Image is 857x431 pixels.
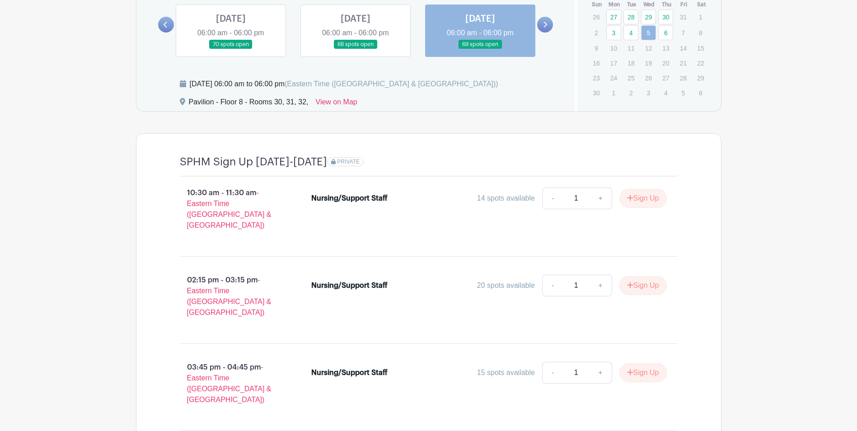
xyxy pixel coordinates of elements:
[316,97,357,111] a: View on Map
[606,9,621,24] a: 27
[337,159,360,165] span: PRIVATE
[589,86,604,100] p: 30
[311,280,388,291] div: Nursing/Support Staff
[285,80,498,88] span: (Eastern Time ([GEOGRAPHIC_DATA] & [GEOGRAPHIC_DATA]))
[641,9,656,24] a: 29
[693,26,708,40] p: 8
[693,41,708,55] p: 15
[477,193,535,204] div: 14 spots available
[623,25,638,40] a: 4
[676,10,691,24] p: 31
[542,275,563,296] a: -
[641,25,656,40] a: 5
[189,97,309,111] div: Pavilion - Floor 8 - Rooms 30, 31, 32,
[589,71,604,85] p: 23
[693,10,708,24] p: 1
[180,155,327,169] h4: SPHM Sign Up [DATE]-[DATE]
[187,189,272,229] span: - Eastern Time ([GEOGRAPHIC_DATA] & [GEOGRAPHIC_DATA])
[623,56,638,70] p: 18
[658,56,673,70] p: 20
[623,86,638,100] p: 2
[165,271,297,322] p: 02:15 pm - 03:15 pm
[165,358,297,409] p: 03:45 pm - 04:45 pm
[606,71,621,85] p: 24
[589,26,604,40] p: 2
[190,79,498,89] div: [DATE] 06:00 am to 06:00 pm
[623,9,638,24] a: 28
[606,86,621,100] p: 1
[619,189,667,208] button: Sign Up
[311,367,388,378] div: Nursing/Support Staff
[165,184,297,234] p: 10:30 am - 11:30 am
[619,363,667,382] button: Sign Up
[589,187,612,209] a: +
[606,25,621,40] a: 3
[589,10,604,24] p: 26
[187,363,272,403] span: - Eastern Time ([GEOGRAPHIC_DATA] & [GEOGRAPHIC_DATA])
[623,41,638,55] p: 11
[606,56,621,70] p: 17
[693,71,708,85] p: 29
[589,56,604,70] p: 16
[676,86,691,100] p: 5
[658,86,673,100] p: 4
[641,56,656,70] p: 19
[658,41,673,55] p: 13
[676,56,691,70] p: 21
[606,41,621,55] p: 10
[311,193,388,204] div: Nursing/Support Staff
[693,86,708,100] p: 6
[589,362,612,384] a: +
[658,9,673,24] a: 30
[676,71,691,85] p: 28
[477,367,535,378] div: 15 spots available
[187,276,272,316] span: - Eastern Time ([GEOGRAPHIC_DATA] & [GEOGRAPHIC_DATA])
[641,86,656,100] p: 3
[542,187,563,209] a: -
[477,280,535,291] div: 20 spots available
[589,41,604,55] p: 9
[676,41,691,55] p: 14
[623,71,638,85] p: 25
[676,26,691,40] p: 7
[658,71,673,85] p: 27
[693,56,708,70] p: 22
[641,71,656,85] p: 26
[641,41,656,55] p: 12
[589,275,612,296] a: +
[658,25,673,40] a: 6
[542,362,563,384] a: -
[619,276,667,295] button: Sign Up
